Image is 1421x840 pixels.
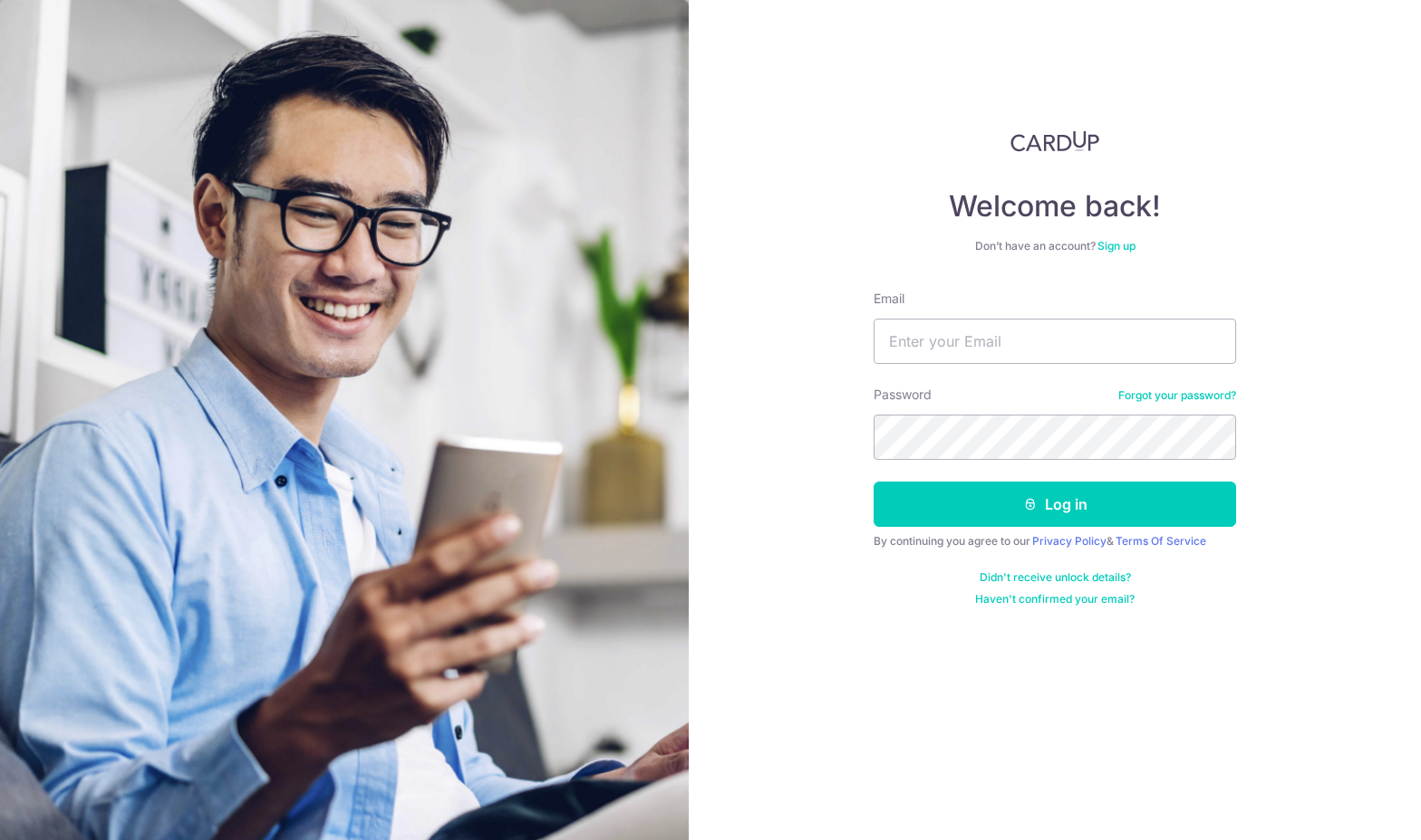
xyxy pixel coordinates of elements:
[1116,534,1206,548] a: Terms Of Service
[874,319,1236,364] input: Enter your Email
[1118,388,1236,403] a: Forgot your password?
[874,534,1236,549] div: By continuing you agree to our &
[874,290,904,308] label: Email
[1010,130,1099,152] img: CardUp Logo
[1032,534,1107,548] a: Privacy Policy
[874,386,932,404] label: Password
[874,482,1236,527] button: Log in
[1097,239,1136,253] a: Sign up
[980,570,1131,585] a: Didn't receive unlock details?
[975,592,1135,606] a: Haven't confirmed your email?
[874,188,1236,224] h4: Welcome back!
[874,239,1236,253] div: Don’t have an account?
